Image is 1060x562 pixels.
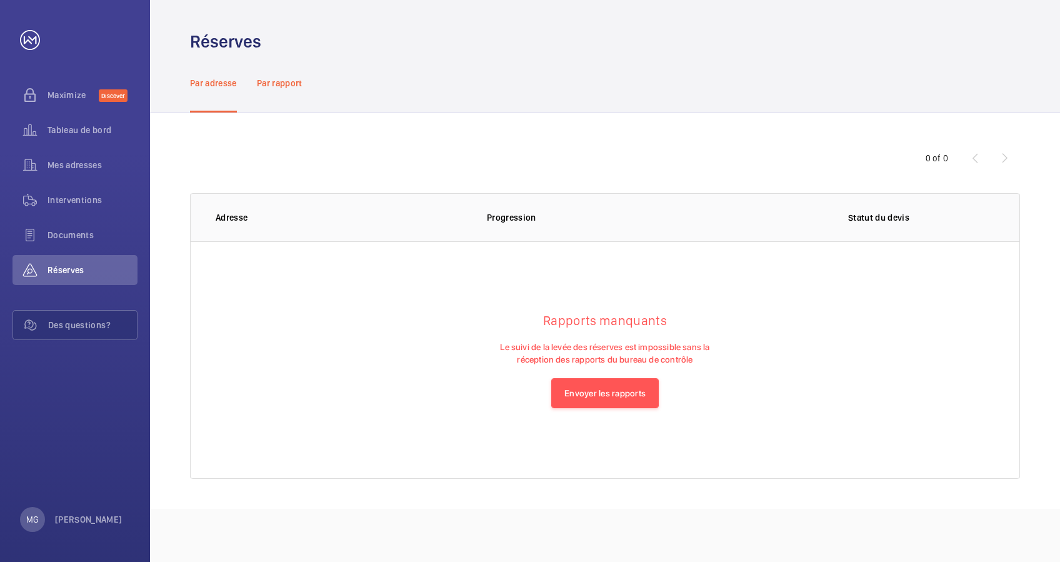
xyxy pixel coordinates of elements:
[926,152,948,164] div: 0 of 0
[47,124,137,136] span: Tableau de bord
[190,77,237,89] p: Par adresse
[190,30,261,53] h1: Réserves
[47,264,137,276] span: Réserves
[486,313,724,341] h4: Rapports manquants
[487,211,743,224] p: Progression
[47,89,99,101] span: Maximize
[216,211,467,224] p: Adresse
[848,211,909,224] p: Statut du devis
[47,159,137,171] span: Mes adresses
[47,229,137,241] span: Documents
[26,513,39,526] p: MG
[55,513,122,526] p: [PERSON_NAME]
[99,89,127,102] span: Discover
[48,319,137,331] span: Des questions?
[257,77,302,89] p: Par rapport
[486,341,724,378] p: Le suivi de la levée des réserves est impossible sans la réception des rapports du bureau de cont...
[551,378,659,408] button: Envoyer les rapports
[47,194,137,206] span: Interventions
